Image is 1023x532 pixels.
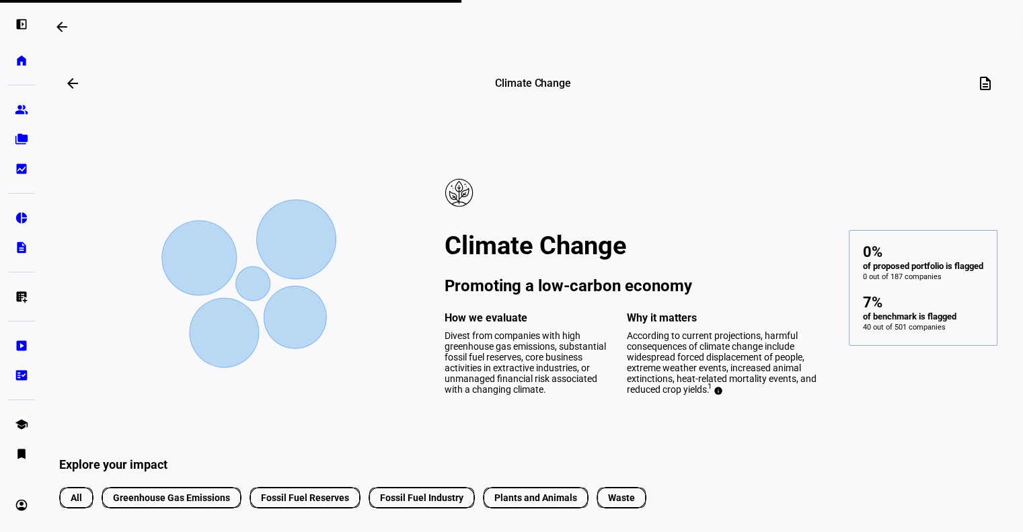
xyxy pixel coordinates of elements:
a: group [8,96,35,123]
div: 0% [863,244,983,260]
eth-mat-symbol: left_panel_open [15,17,28,31]
eth-mat-symbol: description [15,241,28,254]
div: 7% [863,295,983,311]
mat-icon: arrow_back [65,75,81,91]
span: Divest from companies with high greenhouse gas emissions, substantial fossil fuel reserves, core ... [445,330,606,395]
span: Fossil Fuel Reserves [261,491,349,505]
img: Pillar icon [445,178,473,207]
div: of proposed portfolio is flagged [863,260,983,272]
h3: Promoting a low-carbon economy [445,276,820,295]
span: Waste [608,491,635,505]
span: All [71,491,82,505]
eth-mat-symbol: pie_chart [15,211,28,225]
div: 40 out of 501 companies [863,323,983,332]
eth-mat-symbol: group [15,103,28,116]
span: Greenhouse Gas Emissions [113,491,230,505]
span: According to current projections, harmful consequences of climate change include widespread force... [627,330,817,395]
mat-icon: info [714,384,730,400]
eth-mat-symbol: school [15,418,28,431]
eth-mat-symbol: account_circle [15,498,28,512]
sup: 1 [708,381,712,391]
a: description [8,234,35,261]
a: home [8,47,35,74]
eth-mat-symbol: slideshow [15,339,28,352]
div: How we evaluate [445,311,611,325]
span: Fossil Fuel Industry [380,491,463,505]
div: Explore your impact [59,433,1011,471]
span: Plants and Animals [494,491,577,505]
eth-mat-symbol: fact_check [15,369,28,382]
div: Why it matters [627,311,819,325]
a: fact_check [8,362,35,389]
eth-mat-symbol: folder_copy [15,132,28,146]
a: folder_copy [8,126,35,153]
eth-mat-symbol: home [15,54,28,67]
a: pie_chart [8,204,35,231]
eth-mat-symbol: bid_landscape [15,162,28,176]
a: slideshow [8,332,35,359]
div: of benchmark is flagged [863,311,983,323]
eth-mat-symbol: list_alt_add [15,290,28,303]
mat-icon: arrow_backwards [54,19,70,35]
h1: Climate Change [445,231,820,260]
eth-mat-symbol: bookmark [15,447,28,461]
mat-icon: description [977,75,993,91]
div: 0 out of 187 companies [863,272,983,281]
a: bid_landscape [8,155,35,182]
div: Climate Change [375,75,691,91]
